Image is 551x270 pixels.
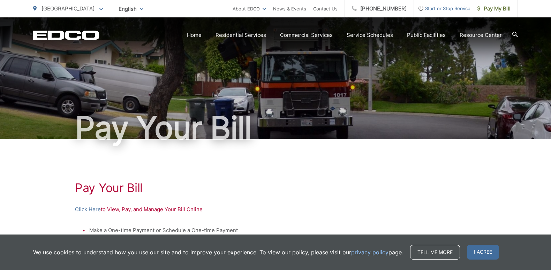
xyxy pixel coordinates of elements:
[273,5,306,13] a: News & Events
[75,181,476,195] h1: Pay Your Bill
[75,205,476,214] p: to View, Pay, and Manage Your Bill Online
[41,5,95,12] span: [GEOGRAPHIC_DATA]
[33,248,403,256] p: We use cookies to understand how you use our site and to improve your experience. To view our pol...
[233,5,266,13] a: About EDCO
[33,111,518,145] h1: Pay Your Bill
[33,30,99,40] a: EDCD logo. Return to the homepage.
[113,3,149,15] span: English
[75,205,101,214] a: Click Here
[351,248,388,256] a: privacy policy
[410,245,460,260] a: Tell me more
[280,31,333,39] a: Commercial Services
[460,31,502,39] a: Resource Center
[347,31,393,39] a: Service Schedules
[313,5,338,13] a: Contact Us
[216,31,266,39] a: Residential Services
[407,31,446,39] a: Public Facilities
[467,245,499,260] span: I agree
[187,31,202,39] a: Home
[89,226,469,235] li: Make a One-time Payment or Schedule a One-time Payment
[477,5,511,13] span: Pay My Bill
